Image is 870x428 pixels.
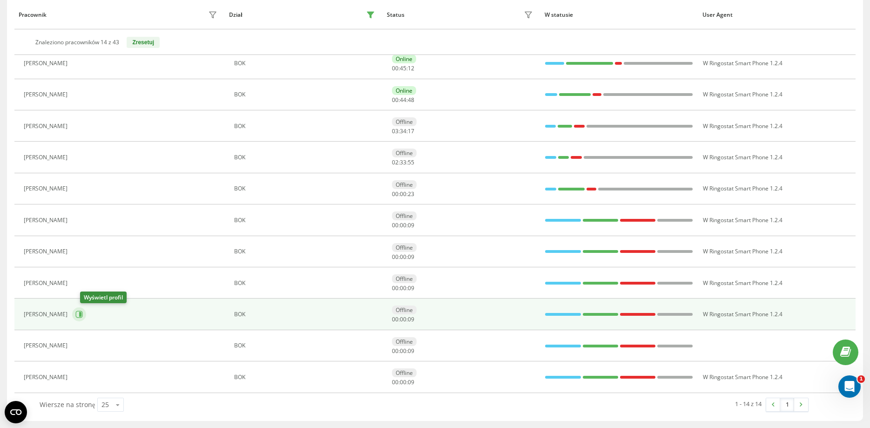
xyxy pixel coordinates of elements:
span: W Ringostat Smart Phone 1.2.4 [703,310,782,318]
span: Wiersze na stronę [40,400,95,409]
div: : : [392,316,414,323]
div: BOK [234,91,378,98]
div: : : [392,65,414,72]
div: [PERSON_NAME] [24,248,70,255]
div: BOK [234,248,378,255]
span: 00 [400,253,406,261]
div: User Agent [702,12,851,18]
span: 00 [392,64,398,72]
span: 09 [408,315,414,323]
span: 17 [408,127,414,135]
span: 00 [400,315,406,323]
div: [PERSON_NAME] [24,123,70,129]
div: Offline [392,211,417,220]
iframe: Intercom live chat [838,375,861,398]
span: 03 [392,127,398,135]
div: Offline [392,368,417,377]
div: [PERSON_NAME] [24,154,70,161]
span: 09 [408,284,414,292]
div: Status [387,12,405,18]
span: 00 [400,221,406,229]
div: [PERSON_NAME] [24,217,70,224]
span: 34 [400,127,406,135]
span: W Ringostat Smart Phone 1.2.4 [703,373,782,381]
div: [PERSON_NAME] [24,60,70,67]
span: W Ringostat Smart Phone 1.2.4 [703,122,782,130]
div: : : [392,222,414,229]
div: : : [392,191,414,197]
span: W Ringostat Smart Phone 1.2.4 [703,216,782,224]
span: 12 [408,64,414,72]
div: : : [392,348,414,354]
div: Wyświetl profil [80,292,127,303]
div: [PERSON_NAME] [24,280,70,286]
span: 09 [408,221,414,229]
div: BOK [234,185,378,192]
div: Pracownik [19,12,47,18]
div: Offline [392,149,417,157]
div: Znaleziono pracowników 14 z 43 [35,39,119,46]
span: 00 [392,96,398,104]
span: 00 [400,378,406,386]
div: W statusie [545,12,694,18]
div: BOK [234,280,378,286]
span: 33 [400,158,406,166]
div: 1 - 14 z 14 [735,399,762,408]
span: W Ringostat Smart Phone 1.2.4 [703,247,782,255]
span: 00 [392,315,398,323]
div: BOK [234,154,378,161]
div: : : [392,128,414,135]
div: BOK [234,374,378,380]
div: 25 [101,400,109,409]
div: [PERSON_NAME] [24,374,70,380]
div: Offline [392,337,417,346]
div: : : [392,285,414,292]
div: Online [392,86,416,95]
button: Zresetuj [127,37,160,48]
div: Offline [392,274,417,283]
span: 00 [392,253,398,261]
div: [PERSON_NAME] [24,342,70,349]
button: Open CMP widget [5,401,27,423]
div: : : [392,254,414,260]
span: 55 [408,158,414,166]
div: BOK [234,60,378,67]
div: [PERSON_NAME] [24,91,70,98]
div: Online [392,54,416,63]
span: 00 [392,221,398,229]
span: 23 [408,190,414,198]
span: W Ringostat Smart Phone 1.2.4 [703,153,782,161]
div: Offline [392,243,417,252]
span: W Ringostat Smart Phone 1.2.4 [703,90,782,98]
span: 45 [400,64,406,72]
span: 00 [392,378,398,386]
span: 00 [392,347,398,355]
span: 09 [408,253,414,261]
span: 00 [400,347,406,355]
div: Dział [229,12,242,18]
div: Offline [392,117,417,126]
span: 48 [408,96,414,104]
div: : : [392,379,414,386]
div: BOK [234,311,378,318]
span: 09 [408,347,414,355]
span: 00 [400,190,406,198]
div: : : [392,159,414,166]
span: 44 [400,96,406,104]
div: BOK [234,342,378,349]
div: BOK [234,217,378,224]
div: BOK [234,123,378,129]
span: 09 [408,378,414,386]
span: 00 [392,284,398,292]
a: 1 [780,398,794,411]
div: [PERSON_NAME] [24,185,70,192]
div: [PERSON_NAME] [24,311,70,318]
span: W Ringostat Smart Phone 1.2.4 [703,59,782,67]
span: 1 [857,375,865,383]
span: 00 [392,190,398,198]
span: 00 [400,284,406,292]
span: W Ringostat Smart Phone 1.2.4 [703,184,782,192]
div: : : [392,97,414,103]
span: W Ringostat Smart Phone 1.2.4 [703,279,782,287]
span: 02 [392,158,398,166]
